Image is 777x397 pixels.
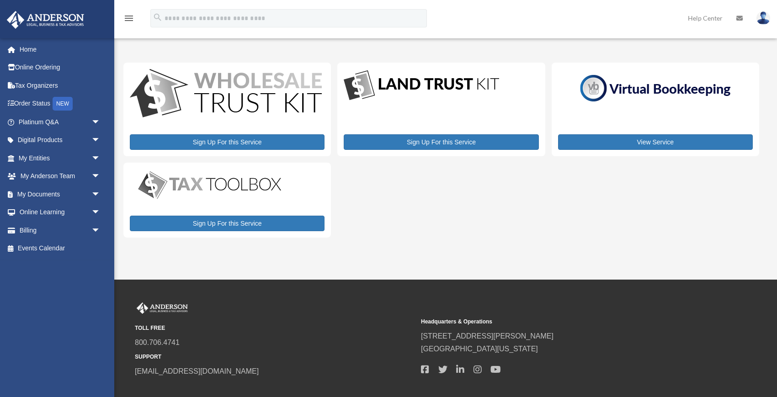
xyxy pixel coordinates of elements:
[123,16,134,24] a: menu
[4,11,87,29] img: Anderson Advisors Platinum Portal
[135,339,180,346] a: 800.706.4741
[135,352,415,362] small: SUPPORT
[421,345,538,353] a: [GEOGRAPHIC_DATA][US_STATE]
[6,221,114,239] a: Billingarrow_drop_down
[6,149,114,167] a: My Entitiesarrow_drop_down
[6,76,114,95] a: Tax Organizers
[135,367,259,375] a: [EMAIL_ADDRESS][DOMAIN_NAME]
[6,167,114,185] a: My Anderson Teamarrow_drop_down
[344,134,538,150] a: Sign Up For this Service
[130,134,325,150] a: Sign Up For this Service
[91,185,110,204] span: arrow_drop_down
[135,323,415,333] small: TOLL FREE
[153,12,163,22] i: search
[130,216,325,231] a: Sign Up For this Service
[756,11,770,25] img: User Pic
[123,13,134,24] i: menu
[421,317,701,327] small: Headquarters & Operations
[6,185,114,203] a: My Documentsarrow_drop_down
[91,131,110,150] span: arrow_drop_down
[6,95,114,113] a: Order StatusNEW
[135,302,190,314] img: Anderson Advisors Platinum Portal
[91,149,110,168] span: arrow_drop_down
[344,69,499,102] img: LandTrust_lgo-1.jpg
[6,113,114,131] a: Platinum Q&Aarrow_drop_down
[91,221,110,240] span: arrow_drop_down
[558,134,753,150] a: View Service
[91,167,110,186] span: arrow_drop_down
[91,113,110,132] span: arrow_drop_down
[6,203,114,222] a: Online Learningarrow_drop_down
[6,40,114,58] a: Home
[130,169,290,201] img: taxtoolbox_new-1.webp
[6,131,110,149] a: Digital Productsarrow_drop_down
[6,239,114,258] a: Events Calendar
[91,203,110,222] span: arrow_drop_down
[421,332,553,340] a: [STREET_ADDRESS][PERSON_NAME]
[53,97,73,111] div: NEW
[130,69,322,120] img: WS-Trust-Kit-lgo-1.jpg
[6,58,114,77] a: Online Ordering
